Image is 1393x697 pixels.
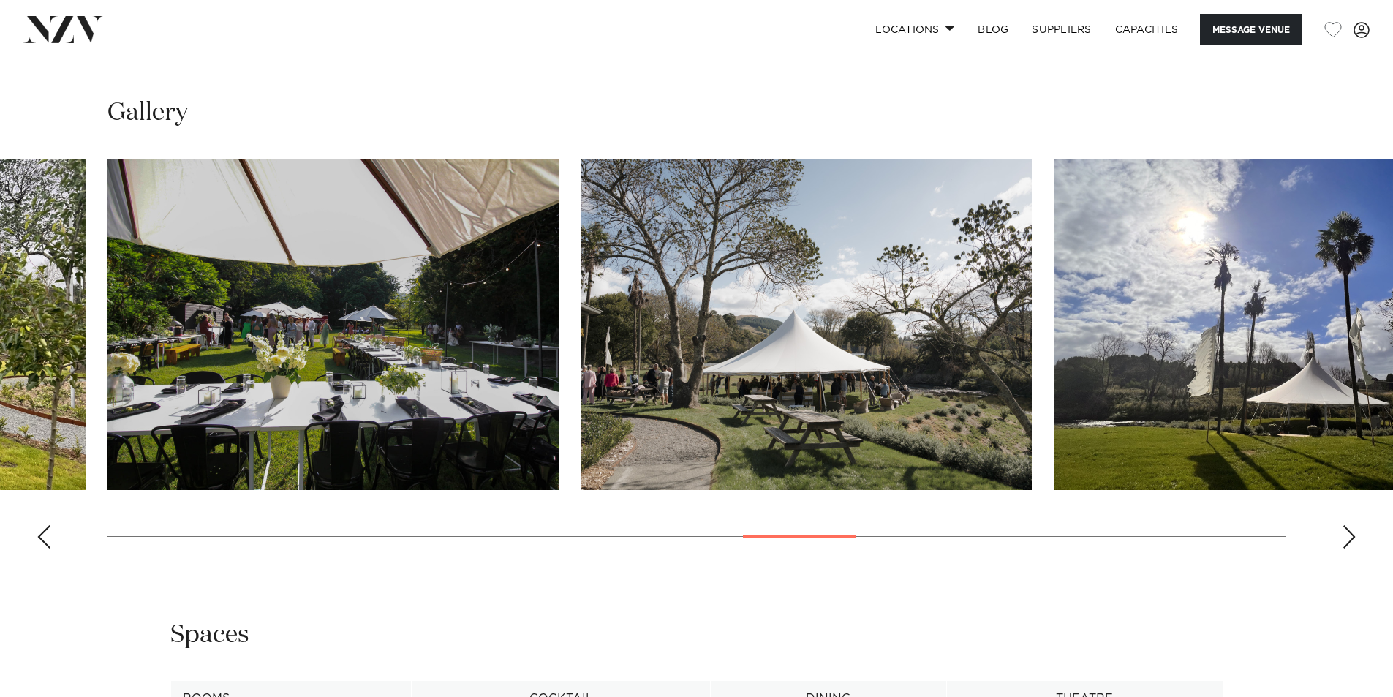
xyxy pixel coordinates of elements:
[581,159,1032,490] swiper-slide: 16 / 26
[107,97,188,129] h2: Gallery
[1020,14,1103,45] a: SUPPLIERS
[1103,14,1190,45] a: Capacities
[966,14,1020,45] a: BLOG
[23,16,103,42] img: nzv-logo.png
[170,619,249,652] h2: Spaces
[107,159,559,490] swiper-slide: 15 / 26
[864,14,966,45] a: Locations
[1200,14,1302,45] button: Message Venue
